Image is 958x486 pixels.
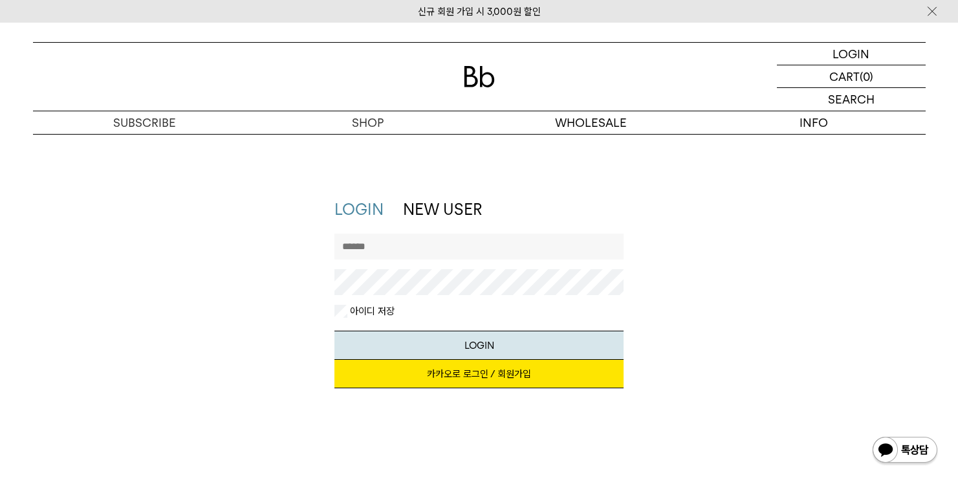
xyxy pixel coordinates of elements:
[256,111,479,134] a: SHOP
[347,305,395,318] label: 아이디 저장
[33,111,256,134] a: SUBSCRIBE
[479,111,702,134] p: WHOLESALE
[860,65,873,87] p: (0)
[334,331,624,360] button: LOGIN
[403,200,482,219] a: NEW USER
[464,66,495,87] img: 로고
[871,436,939,467] img: 카카오톡 채널 1:1 채팅 버튼
[833,43,869,65] p: LOGIN
[418,6,541,17] a: 신규 회원 가입 시 3,000원 할인
[777,43,926,65] a: LOGIN
[829,65,860,87] p: CART
[334,200,384,219] a: LOGIN
[777,65,926,88] a: CART (0)
[828,88,875,111] p: SEARCH
[702,111,926,134] p: INFO
[334,360,624,388] a: 카카오로 로그인 / 회원가입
